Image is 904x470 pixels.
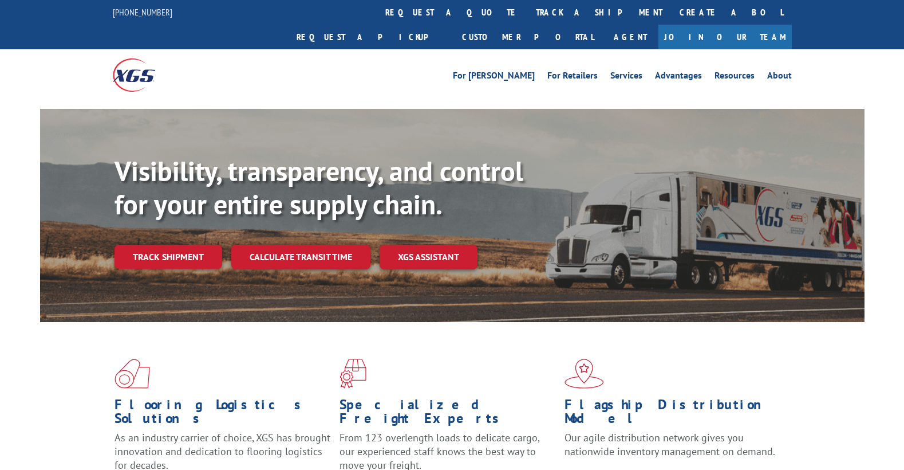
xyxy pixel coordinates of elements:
[564,398,781,431] h1: Flagship Distribution Model
[658,25,792,49] a: Join Our Team
[602,25,658,49] a: Agent
[767,71,792,84] a: About
[714,71,755,84] a: Resources
[655,71,702,84] a: Advantages
[340,359,366,389] img: xgs-icon-focused-on-flooring-red
[610,71,642,84] a: Services
[547,71,598,84] a: For Retailers
[288,25,453,49] a: Request a pickup
[115,359,150,389] img: xgs-icon-total-supply-chain-intelligence-red
[115,153,523,222] b: Visibility, transparency, and control for your entire supply chain.
[453,25,602,49] a: Customer Portal
[380,245,477,269] a: XGS ASSISTANT
[113,6,172,18] a: [PHONE_NUMBER]
[231,245,370,269] a: Calculate transit time
[564,431,775,458] span: Our agile distribution network gives you nationwide inventory management on demand.
[340,398,556,431] h1: Specialized Freight Experts
[564,359,604,389] img: xgs-icon-flagship-distribution-model-red
[115,398,331,431] h1: Flooring Logistics Solutions
[453,71,535,84] a: For [PERSON_NAME]
[115,245,222,269] a: Track shipment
